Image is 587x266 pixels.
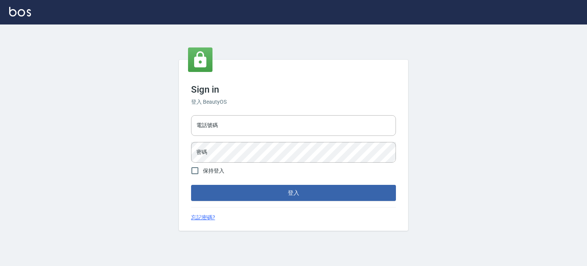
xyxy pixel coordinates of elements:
[191,84,396,95] h3: Sign in
[191,214,215,222] a: 忘記密碼?
[191,98,396,106] h6: 登入 BeautyOS
[9,7,31,16] img: Logo
[191,185,396,201] button: 登入
[203,167,224,175] span: 保持登入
